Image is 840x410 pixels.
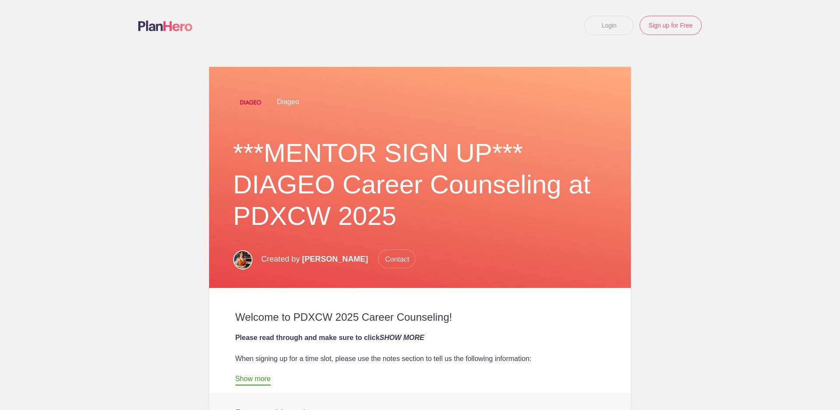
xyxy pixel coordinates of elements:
[235,334,424,341] strong: Please read through and make sure to click
[233,250,252,270] img: Headshot 2023.1
[584,16,633,35] a: Login
[233,85,268,120] img: Untitled design
[235,375,271,385] a: Show more
[235,354,605,364] div: When signing up for a time slot, please use the notes section to tell us the following information:
[380,334,424,341] em: SHOW MORE
[235,311,605,324] h2: Welcome to PDXCW 2025 Career Counseling!
[138,21,192,31] img: Logo main planhero
[378,249,416,268] span: Contact
[233,137,607,232] h1: ***MENTOR SIGN UP*** DIAGEO Career Counseling at PDXCW 2025
[261,249,416,269] p: Created by
[233,84,607,120] div: Diageo
[302,255,368,263] span: [PERSON_NAME]
[640,16,702,35] a: Sign up for Free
